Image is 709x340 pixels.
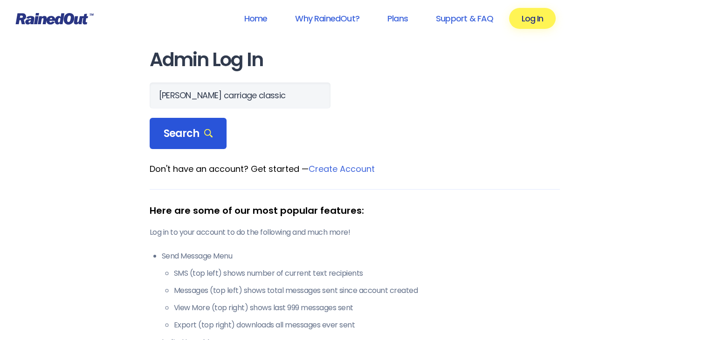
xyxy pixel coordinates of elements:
[174,268,560,279] li: SMS (top left) shows number of current text recipients
[424,8,505,29] a: Support & FAQ
[283,8,372,29] a: Why RainedOut?
[232,8,279,29] a: Home
[150,82,330,109] input: Search Orgs…
[150,204,560,218] div: Here are some of our most popular features:
[375,8,420,29] a: Plans
[174,285,560,296] li: Messages (top left) shows total messages sent since account created
[174,320,560,331] li: Export (top right) downloads all messages ever sent
[509,8,555,29] a: Log In
[150,227,560,238] p: Log in to your account to do the following and much more!
[150,118,227,150] div: Search
[150,49,560,70] h1: Admin Log In
[164,127,213,140] span: Search
[174,302,560,313] li: View More (top right) shows last 999 messages sent
[162,251,560,331] li: Send Message Menu
[309,163,375,175] a: Create Account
